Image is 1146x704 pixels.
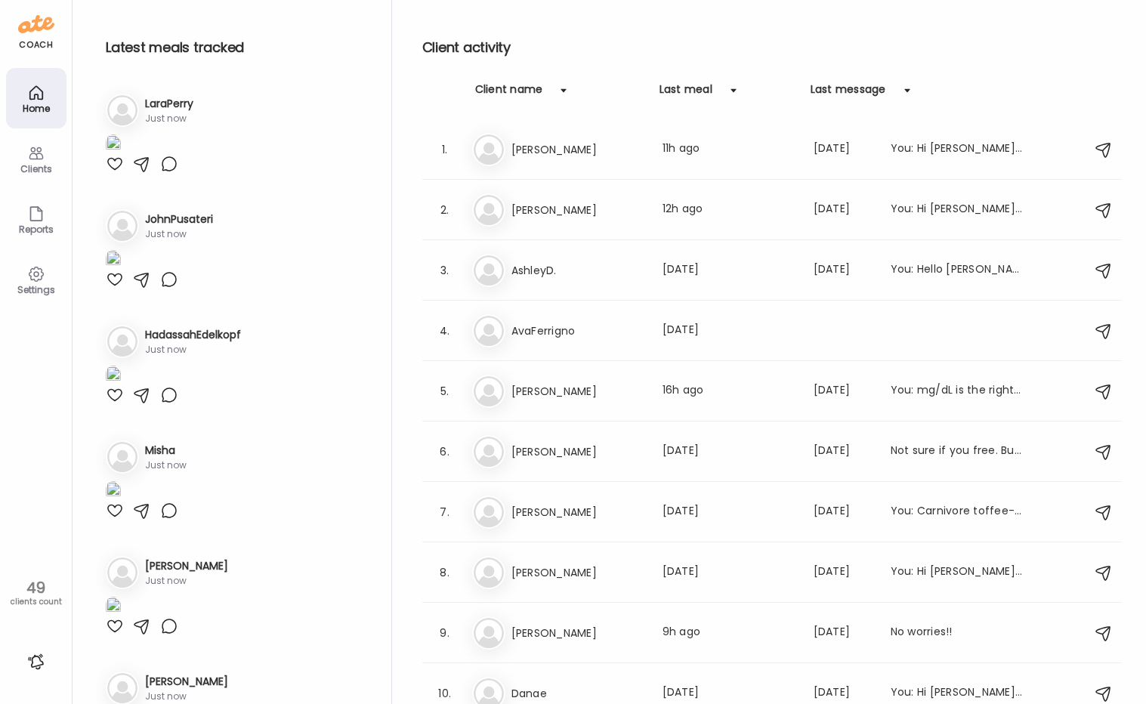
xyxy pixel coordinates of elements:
[107,442,137,472] img: bg-avatar-default.svg
[436,382,454,400] div: 5.
[9,164,63,174] div: Clients
[511,382,644,400] h3: [PERSON_NAME]
[145,227,213,241] div: Just now
[19,39,53,51] div: coach
[511,261,644,279] h3: AshleyD.
[814,382,873,400] div: [DATE]
[663,503,795,521] div: [DATE]
[511,624,644,642] h3: [PERSON_NAME]
[814,140,873,159] div: [DATE]
[145,459,187,472] div: Just now
[145,112,193,125] div: Just now
[891,503,1024,521] div: You: Carnivore toffee- caramelized butter
[474,376,504,406] img: bg-avatar-default.svg
[474,437,504,467] img: bg-avatar-default.svg
[663,322,795,340] div: [DATE]
[436,564,454,582] div: 8.
[436,624,454,642] div: 9.
[891,140,1024,159] div: You: Hi [PERSON_NAME], are you currently having one meal per day or is there a second meal?
[9,103,63,113] div: Home
[474,618,504,648] img: bg-avatar-default.svg
[659,82,712,106] div: Last meal
[814,201,873,219] div: [DATE]
[511,443,644,461] h3: [PERSON_NAME]
[9,285,63,295] div: Settings
[106,366,121,386] img: images%2F5KDqdEDx1vNTPAo8JHrXSOUdSd72%2FD5oVnpcycSLsFzAjhJ4d%2FZFqafYbnn4S12W9vHVOs_1080
[474,557,504,588] img: bg-avatar-default.svg
[106,134,121,155] img: images%2FOSTshoH85pSsH1ApEuWAIf8Mggs1%2FxrcmcyyN6bLUy7YxprBG%2FDZChJaOPPnxvXUWwQB4N_1080
[891,443,1024,461] div: Not sure if you free. But I’m on the zoom.
[145,343,241,357] div: Just now
[891,201,1024,219] div: You: Hi [PERSON_NAME], I looked up the Elysium vitamins. Matter, which is the brain aging one, ha...
[814,624,873,642] div: [DATE]
[145,327,241,343] h3: HadassahEdelkopf
[663,624,795,642] div: 9h ago
[474,195,504,225] img: bg-avatar-default.svg
[811,82,886,106] div: Last message
[9,224,63,234] div: Reports
[891,261,1024,279] div: You: Hello [PERSON_NAME], Just a reminder to send us pictures of your meals so we can give you fe...
[5,597,66,607] div: clients count
[663,261,795,279] div: [DATE]
[145,443,187,459] h3: Misha
[107,326,137,357] img: bg-avatar-default.svg
[511,140,644,159] h3: [PERSON_NAME]
[474,134,504,165] img: bg-avatar-default.svg
[663,564,795,582] div: [DATE]
[474,316,504,346] img: bg-avatar-default.svg
[436,201,454,219] div: 2.
[436,443,454,461] div: 6.
[663,443,795,461] div: [DATE]
[511,564,644,582] h3: [PERSON_NAME]
[436,261,454,279] div: 3.
[145,574,228,588] div: Just now
[663,684,795,702] div: [DATE]
[814,443,873,461] div: [DATE]
[814,261,873,279] div: [DATE]
[663,201,795,219] div: 12h ago
[436,503,454,521] div: 7.
[145,558,228,574] h3: [PERSON_NAME]
[106,597,121,617] img: images%2FaUaJOtuyhyYiMYRUAS5AgnZrxdF3%2Fl1o804bPVDwtWStjq1N1%2FfMKVKQqr4jOOs1hQfeNj_1080
[145,674,228,690] h3: [PERSON_NAME]
[663,140,795,159] div: 11h ago
[107,673,137,703] img: bg-avatar-default.svg
[107,95,137,125] img: bg-avatar-default.svg
[145,212,213,227] h3: JohnPusateri
[145,96,193,112] h3: LaraPerry
[436,322,454,340] div: 4.
[436,684,454,702] div: 10.
[107,211,137,241] img: bg-avatar-default.svg
[511,503,644,521] h3: [PERSON_NAME]
[475,82,543,106] div: Client name
[5,579,66,597] div: 49
[663,382,795,400] div: 16h ago
[511,684,644,702] h3: Danae
[814,684,873,702] div: [DATE]
[891,382,1024,400] div: You: mg/dL is the right choice, I am not sure why it is giving me different numbers
[891,684,1024,702] div: You: Hi [PERSON_NAME]! Just sending you a quick message to let you know that your data from the n...
[511,201,644,219] h3: [PERSON_NAME]
[891,564,1024,582] div: You: Hi [PERSON_NAME]! Just reaching out to touch base. If you would like to meet on Zoom, just g...
[891,624,1024,642] div: No worries!!
[422,36,1122,59] h2: Client activity
[436,140,454,159] div: 1.
[474,255,504,286] img: bg-avatar-default.svg
[107,557,137,588] img: bg-avatar-default.svg
[18,12,54,36] img: ate
[106,250,121,270] img: images%2FIraMN05yt3X3ns9AjyNlcDaXEXh2%2FafAPFr1vsZgzXsnLuCkU%2F1onLOVjxrpRn0GW5A6lx_1080
[474,497,504,527] img: bg-avatar-default.svg
[814,503,873,521] div: [DATE]
[511,322,644,340] h3: AvaFerrigno
[814,564,873,582] div: [DATE]
[145,690,228,703] div: Just now
[106,481,121,502] img: images%2F3xVRt7y9apRwOMdhmMrJySvG6rf1%2FEsP7pjwqymg6ROsyRsSu%2FQV198i8VqFHihouRvDSF_240
[106,36,367,59] h2: Latest meals tracked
